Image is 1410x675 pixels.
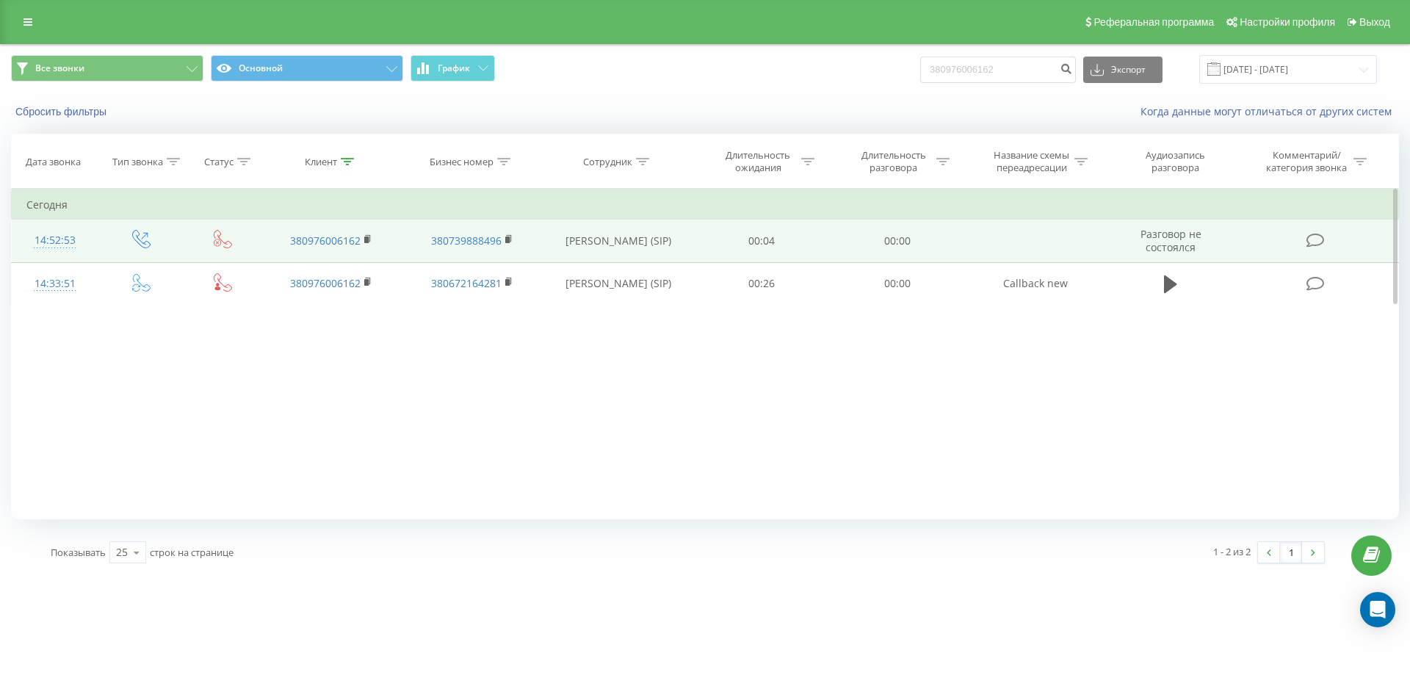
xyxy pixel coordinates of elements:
[431,276,502,290] a: 380672164281
[829,262,964,305] td: 00:00
[290,276,361,290] a: 380976006162
[35,62,84,74] span: Все звонки
[1359,16,1390,28] span: Выход
[431,234,502,248] a: 380739888496
[719,149,798,174] div: Длительность ожидания
[1140,227,1201,254] span: Разговор не состоялся
[694,220,829,262] td: 00:04
[1280,542,1302,563] a: 1
[438,63,470,73] span: График
[1264,149,1350,174] div: Комментарий/категория звонка
[1360,592,1395,627] div: Open Intercom Messenger
[112,156,163,168] div: Тип звонка
[1083,57,1163,83] button: Экспорт
[920,57,1076,83] input: Поиск по номеру
[411,55,495,82] button: График
[211,55,403,82] button: Основной
[305,156,337,168] div: Клиент
[992,149,1071,174] div: Название схемы переадресации
[51,546,106,559] span: Показывать
[583,156,632,168] div: Сотрудник
[1213,544,1251,559] div: 1 - 2 из 2
[854,149,933,174] div: Длительность разговора
[26,156,81,168] div: Дата звонка
[1093,16,1214,28] span: Реферальная программа
[430,156,493,168] div: Бизнес номер
[1140,104,1399,118] a: Когда данные могут отличаться от других систем
[204,156,234,168] div: Статус
[26,270,84,298] div: 14:33:51
[1128,149,1223,174] div: Аудиозапись разговора
[694,262,829,305] td: 00:26
[116,545,128,560] div: 25
[11,105,114,118] button: Сбросить фильтры
[829,220,964,262] td: 00:00
[290,234,361,248] a: 380976006162
[965,262,1106,305] td: Callback new
[542,262,694,305] td: [PERSON_NAME] (SIP)
[12,190,1399,220] td: Сегодня
[1240,16,1335,28] span: Настройки профиля
[542,220,694,262] td: [PERSON_NAME] (SIP)
[150,546,234,559] span: строк на странице
[11,55,203,82] button: Все звонки
[26,226,84,255] div: 14:52:53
